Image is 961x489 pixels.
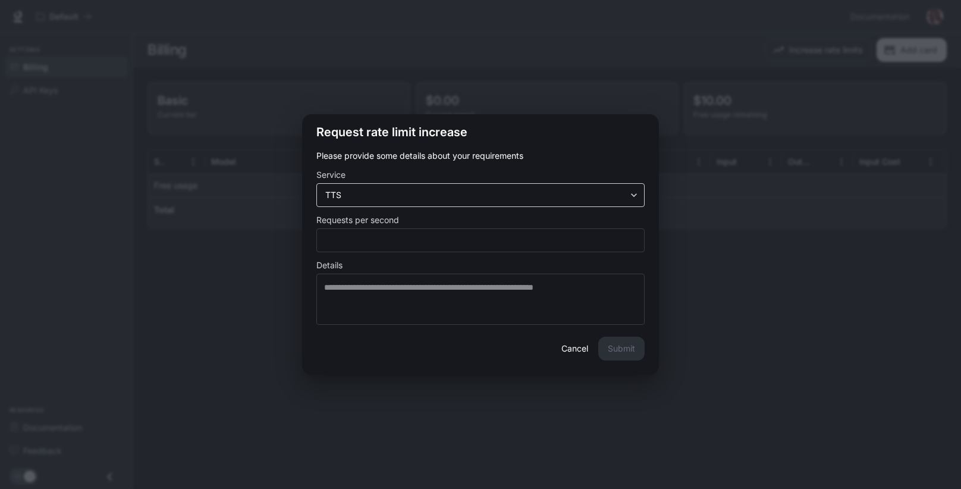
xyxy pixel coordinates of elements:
p: Please provide some details about your requirements [316,150,645,162]
h2: Request rate limit increase [302,114,659,150]
p: Details [316,261,343,269]
p: Service [316,171,346,179]
p: Requests per second [316,216,399,224]
button: Cancel [555,337,593,361]
div: TTS [317,189,644,201]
